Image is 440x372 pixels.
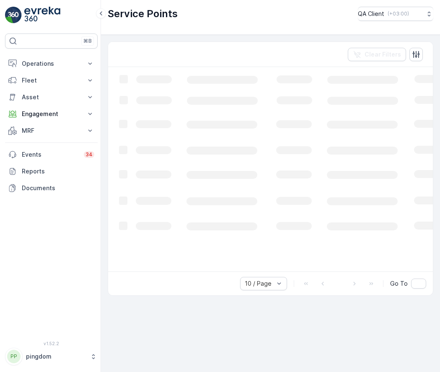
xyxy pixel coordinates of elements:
p: Service Points [108,7,178,21]
p: Engagement [22,110,81,118]
p: ⌘B [83,38,92,44]
img: logo [5,7,22,23]
p: Operations [22,59,81,68]
a: Reports [5,163,98,180]
button: Clear Filters [348,48,406,61]
p: Reports [22,167,94,176]
p: ( +03:00 ) [388,10,409,17]
div: PP [7,350,21,363]
button: QA Client(+03:00) [358,7,433,21]
p: Clear Filters [365,50,401,59]
span: v 1.52.2 [5,341,98,346]
button: Engagement [5,106,98,122]
span: Go To [390,279,408,288]
a: Documents [5,180,98,196]
button: Asset [5,89,98,106]
p: Events [22,150,79,159]
p: 34 [85,151,93,158]
button: Fleet [5,72,98,89]
button: Operations [5,55,98,72]
button: PPpingdom [5,348,98,365]
p: Asset [22,93,81,101]
a: Events34 [5,146,98,163]
p: Documents [22,184,94,192]
img: logo_light-DOdMpM7g.png [24,7,60,23]
p: MRF [22,127,81,135]
p: Fleet [22,76,81,85]
button: MRF [5,122,98,139]
p: pingdom [26,352,86,361]
p: QA Client [358,10,384,18]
